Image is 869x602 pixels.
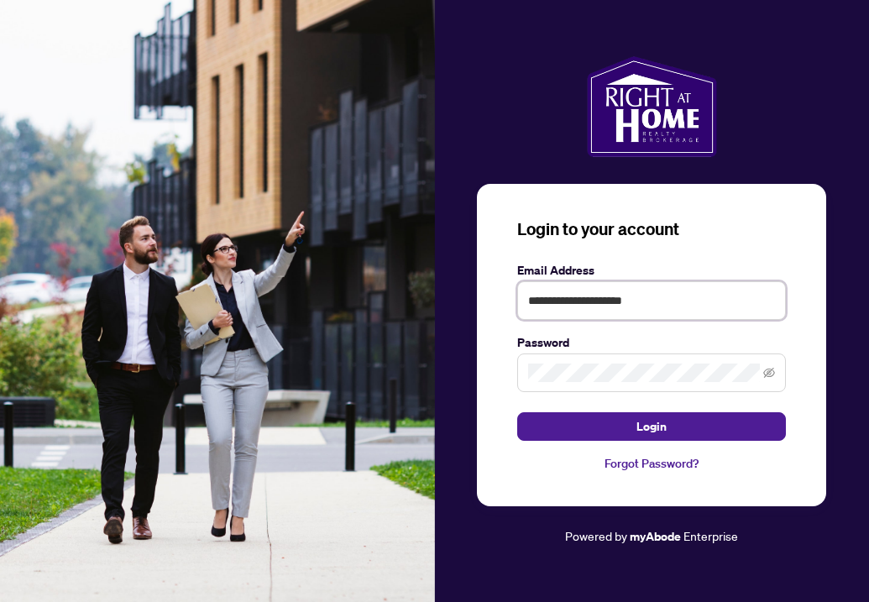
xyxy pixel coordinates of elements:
[587,56,717,157] img: ma-logo
[763,367,775,379] span: eye-invisible
[517,217,786,241] h3: Login to your account
[630,527,681,546] a: myAbode
[517,261,786,280] label: Email Address
[683,528,738,543] span: Enterprise
[517,333,786,352] label: Password
[517,454,786,473] a: Forgot Password?
[517,412,786,441] button: Login
[636,413,667,440] span: Login
[565,528,627,543] span: Powered by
